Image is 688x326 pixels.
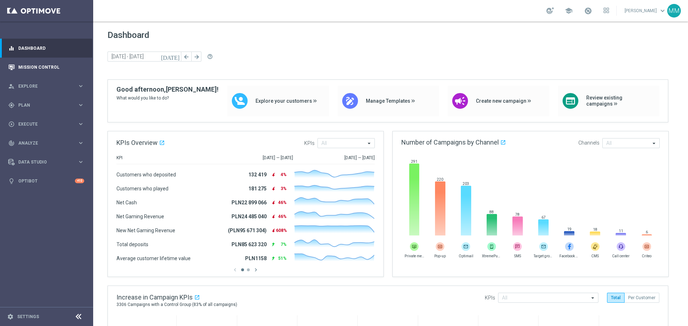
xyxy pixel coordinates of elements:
a: Optibot [18,171,75,190]
span: Analyze [18,141,77,145]
i: play_circle_outline [8,121,15,127]
a: Mission Control [18,58,84,77]
div: Explore [8,83,77,89]
button: lightbulb Optibot +10 [8,178,85,184]
span: keyboard_arrow_down [659,7,666,15]
i: keyboard_arrow_right [77,102,84,108]
div: Execute [8,121,77,127]
span: Data Studio [18,160,77,164]
div: MM [667,4,681,18]
i: track_changes [8,140,15,146]
span: Execute [18,122,77,126]
div: Data Studio [8,159,77,165]
span: Explore [18,84,77,88]
div: Analyze [8,140,77,146]
div: Dashboard [8,39,84,58]
i: keyboard_arrow_right [77,140,84,146]
button: equalizer Dashboard [8,45,85,51]
button: Data Studio keyboard_arrow_right [8,159,85,165]
div: Plan [8,102,77,108]
a: Settings [17,315,39,319]
i: gps_fixed [8,102,15,108]
div: +10 [75,179,84,183]
i: settings [7,313,14,320]
button: Mission Control [8,64,85,70]
button: play_circle_outline Execute keyboard_arrow_right [8,121,85,127]
i: keyboard_arrow_right [77,121,84,127]
i: keyboard_arrow_right [77,83,84,89]
a: Dashboard [18,39,84,58]
i: equalizer [8,45,15,52]
i: keyboard_arrow_right [77,159,84,165]
i: lightbulb [8,178,15,184]
span: school [565,7,573,15]
button: track_changes Analyze keyboard_arrow_right [8,140,85,146]
button: person_search Explore keyboard_arrow_right [8,83,85,89]
div: Optibot [8,171,84,190]
i: person_search [8,83,15,89]
div: Mission Control [8,58,84,77]
button: gps_fixed Plan keyboard_arrow_right [8,102,85,108]
span: Plan [18,103,77,107]
a: [PERSON_NAME]keyboard_arrow_down [624,5,667,16]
